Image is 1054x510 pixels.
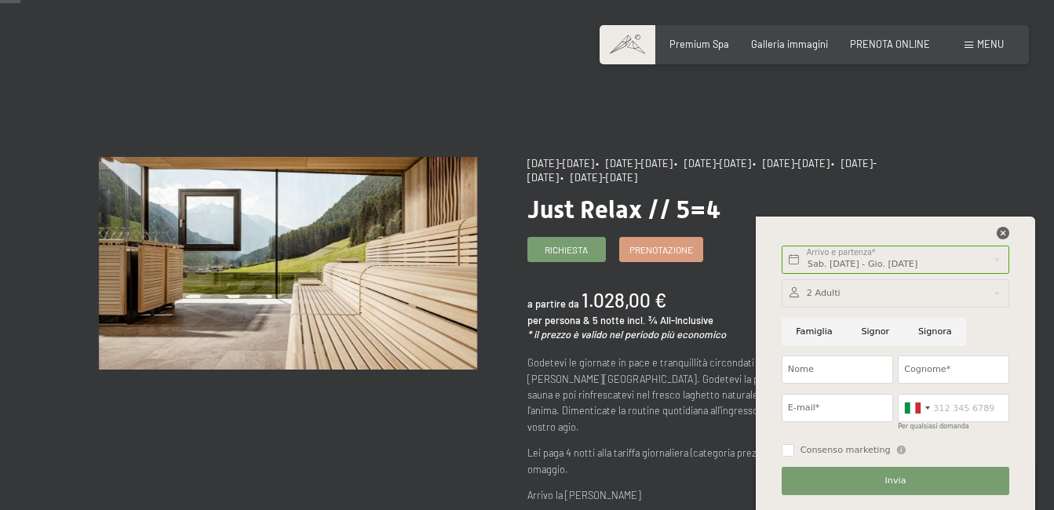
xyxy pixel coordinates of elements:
[527,487,906,503] p: Arrivo la [PERSON_NAME]
[669,38,729,50] a: Premium Spa
[527,157,877,184] span: • [DATE]-[DATE]
[596,157,673,169] span: • [DATE]-[DATE]
[627,314,713,326] span: incl. ¾ All-Inclusive
[593,314,625,326] span: 5 notte
[751,38,828,50] a: Galleria immagini
[885,475,906,487] span: Invia
[898,423,969,430] label: Per qualsiasi domanda
[527,445,906,477] p: Lei paga 4 notti alla tariffa giornaliera (categoria prezzo 1-4 notti) e riceve una notte in omag...
[977,38,1004,50] span: Menu
[898,394,1009,422] input: 312 345 6789
[99,157,477,370] img: Just Relax // 5=4
[899,395,935,421] div: Italy (Italia): +39
[527,195,720,224] span: Just Relax // 5=4
[782,467,1009,495] button: Invia
[629,243,693,257] span: Prenotazione
[545,243,588,257] span: Richiesta
[674,157,751,169] span: • [DATE]-[DATE]
[801,444,891,457] span: Consenso marketing
[850,38,930,50] a: PRENOTA ONLINE
[527,297,579,310] span: a partire da
[620,238,702,261] a: Prenotazione
[582,289,666,311] b: 1.028,00 €
[753,157,830,169] span: • [DATE]-[DATE]
[527,314,590,326] span: per persona &
[528,238,605,261] a: Richiesta
[527,328,726,341] em: * il prezzo è valido nel periodo più economico
[527,157,594,169] span: [DATE]-[DATE]
[527,355,906,435] p: Godetevi le giornate in pace e tranquillità circondati dalle montagne in [PERSON_NAME][GEOGRAPHIC...
[560,171,637,184] span: • [DATE]-[DATE]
